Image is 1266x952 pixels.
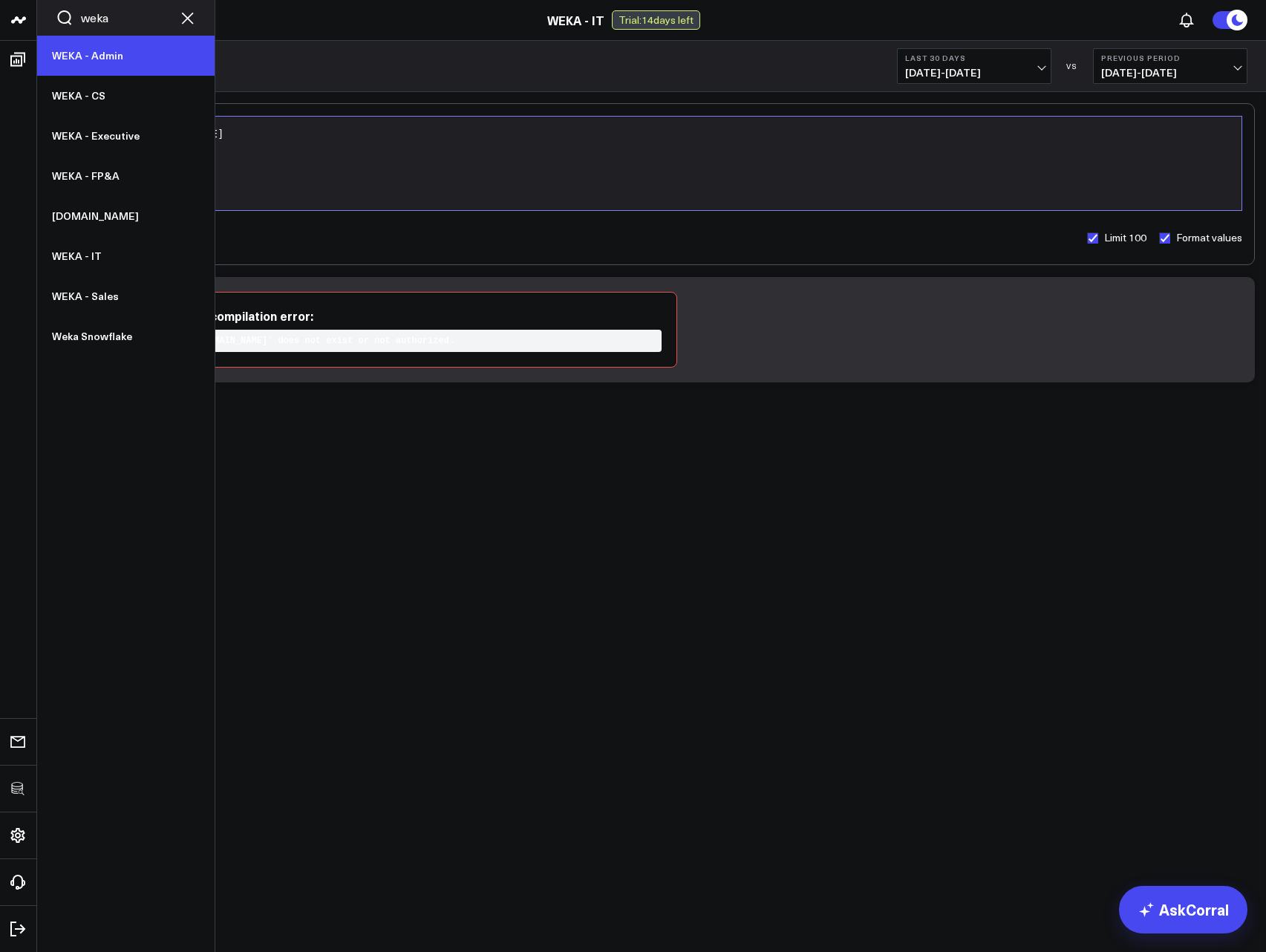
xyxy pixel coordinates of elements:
a: Weka Snowflake [37,316,215,356]
button: Search customers button [56,9,74,27]
a: WEKA - FP&A [37,156,215,196]
div: Trial: 14 days left [612,10,700,30]
b: Previous Period [1101,53,1239,62]
b: Last 30 Days [905,53,1043,62]
a: WEKA - Sales [37,276,215,316]
input: Search customers input [81,10,171,26]
button: Last 30 Days[DATE]-[DATE] [897,48,1051,84]
div: VS [1059,62,1086,71]
a: AskCorral [1119,886,1247,933]
a: WEKA - IT [547,12,604,28]
a: WEKA - Executive [37,116,215,156]
span: [DATE] - [DATE] [905,67,1043,79]
div: * [DOMAIN_NAME] [69,127,1234,142]
button: Previous Period[DATE]-[DATE] [1093,48,1247,84]
a: WEKA - Admin [37,36,215,76]
div: 42S02 (2003) SQL compilation error: [101,307,662,324]
div: Object 'FIVETRAN_[DOMAIN_NAME]' does not exist or not authorized. [101,330,662,352]
label: Limit 100 [1086,232,1146,244]
label: Format values [1158,232,1242,244]
a: WEKA - CS [37,76,215,116]
a: WEKA - IT [37,236,215,276]
a: [DOMAIN_NAME] [37,196,215,236]
button: Clear search [178,9,196,27]
span: [DATE] - [DATE] [1101,67,1239,79]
